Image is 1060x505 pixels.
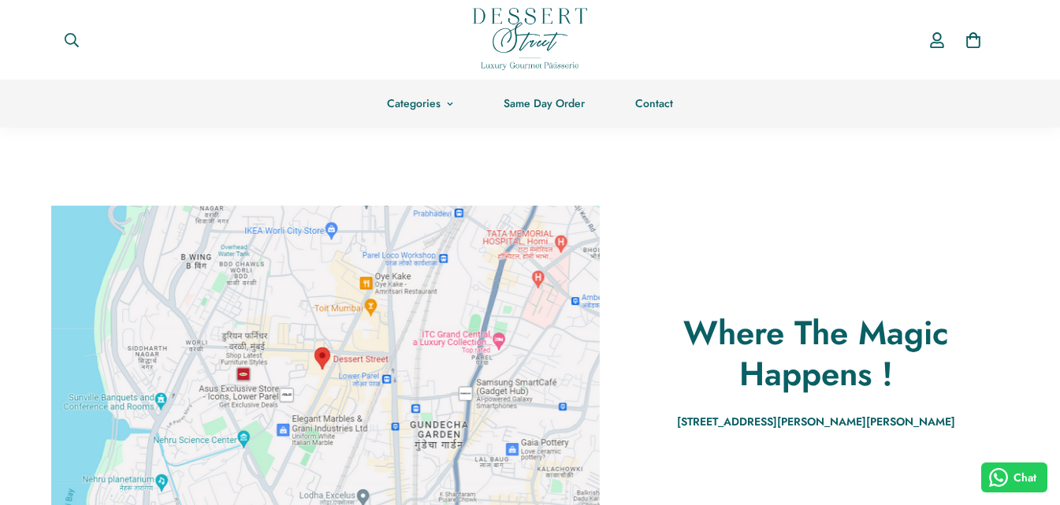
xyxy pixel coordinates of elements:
[362,80,478,128] a: Categories
[610,80,698,128] a: Contact
[981,462,1048,492] button: Chat
[919,17,955,63] a: Account
[473,8,587,70] img: Dessert Street
[478,80,610,128] a: Same Day Order
[677,414,955,429] strong: [STREET_ADDRESS][PERSON_NAME][PERSON_NAME]
[51,23,92,58] button: Search
[955,22,991,58] a: 0
[623,313,1009,395] h3: Where The Magic Happens !
[1014,470,1036,486] span: Chat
